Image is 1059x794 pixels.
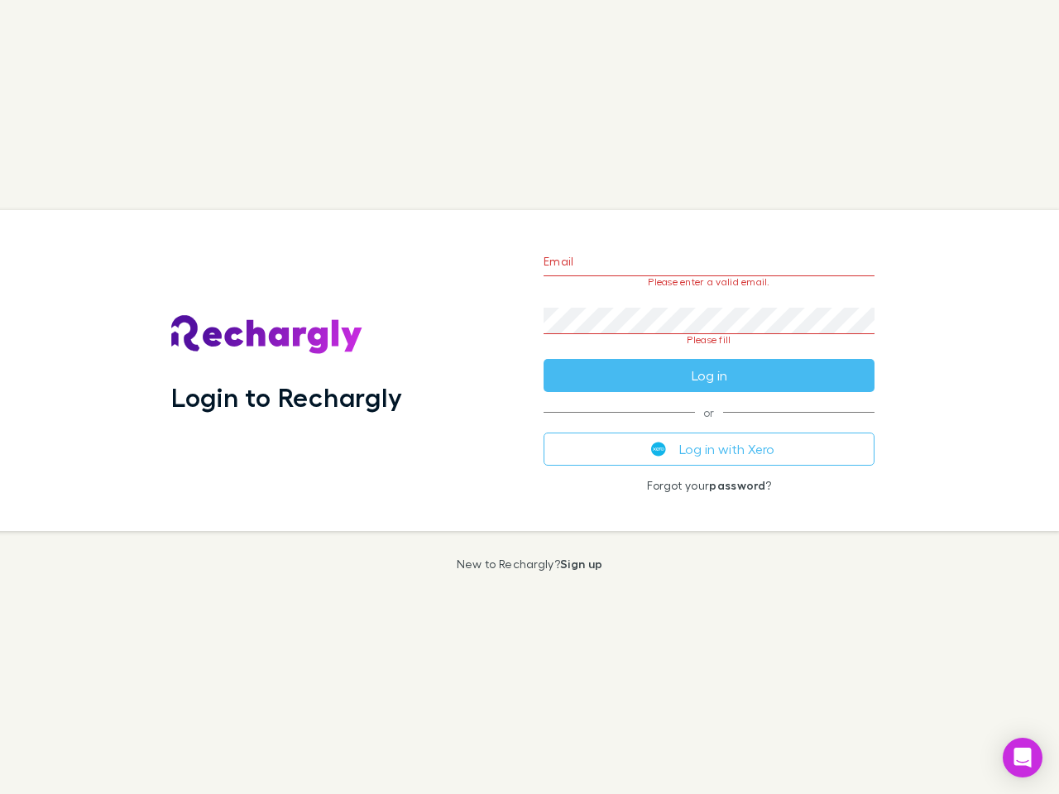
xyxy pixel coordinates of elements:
a: password [709,478,765,492]
h1: Login to Rechargly [171,381,402,413]
p: Please fill [544,334,875,346]
div: Open Intercom Messenger [1003,738,1042,777]
p: New to Rechargly? [457,557,603,571]
button: Log in with Xero [544,433,875,466]
img: Xero's logo [651,442,666,457]
button: Log in [544,359,875,392]
p: Please enter a valid email. [544,276,875,288]
span: or [544,412,875,413]
p: Forgot your ? [544,479,875,492]
a: Sign up [560,557,602,571]
img: Rechargly's Logo [171,315,363,355]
